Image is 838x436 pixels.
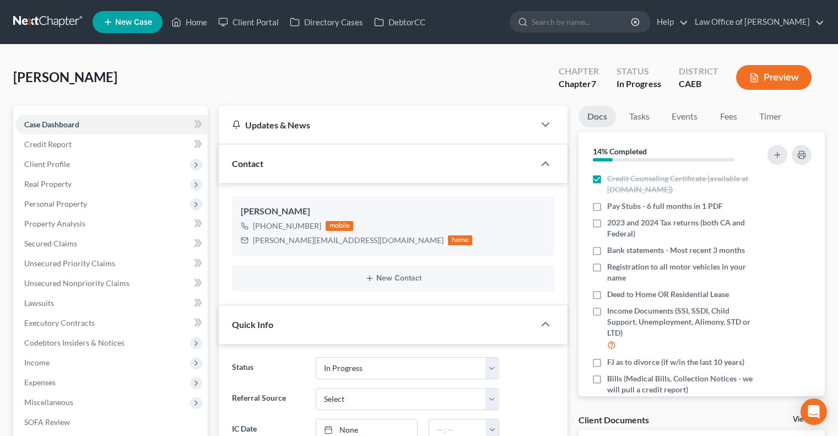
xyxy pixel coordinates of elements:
a: Case Dashboard [15,115,208,134]
a: Fees [711,106,746,127]
a: Tasks [620,106,658,127]
span: Quick Info [232,319,273,330]
a: Law Office of [PERSON_NAME] [689,12,824,32]
div: Chapter [559,65,599,78]
div: [PHONE_NUMBER] [253,220,321,232]
span: Expenses [24,378,56,387]
span: Credit Counseling Certificate (available at [DOMAIN_NAME]) [607,173,754,195]
div: CAEB [679,78,718,90]
span: FJ as to divorce (if w/in the last 10 years) [607,357,744,368]
div: mobile [326,221,353,231]
span: Codebtors Insiders & Notices [24,338,125,347]
a: Property Analysis [15,214,208,234]
span: Deed to Home OR Residential Lease [607,289,729,300]
a: Unsecured Nonpriority Claims [15,273,208,293]
span: Real Property [24,179,72,189]
span: Income [24,358,50,367]
div: Status [617,65,661,78]
label: Status [226,357,310,379]
span: 7 [591,78,596,89]
span: 2023 and 2024 Tax returns (both CA and Federal) [607,217,754,239]
span: Property Analysis [24,219,85,228]
a: SOFA Review [15,412,208,432]
a: Unsecured Priority Claims [15,254,208,273]
div: [PERSON_NAME][EMAIL_ADDRESS][DOMAIN_NAME] [253,235,444,246]
div: Open Intercom Messenger [801,399,827,425]
span: Lawsuits [24,298,54,308]
span: Contact [232,158,263,169]
span: Bills (Medical Bills, Collection Notices - we will pull a credit report) [607,373,754,395]
input: Search by name... [532,12,632,32]
span: Pay Stubs - 6 full months in 1 PDF [607,201,723,212]
span: Income Documents (SSI, SSDI, Child Support, Unemployment, Alimony, STD or LTD) [607,305,754,338]
a: DebtorCC [369,12,431,32]
div: [PERSON_NAME] [241,205,545,218]
div: District [679,65,718,78]
a: Timer [750,106,790,127]
span: Bank statements - Most recent 3 months [607,245,745,256]
span: New Case [115,18,152,26]
a: Help [651,12,688,32]
div: Client Documents [579,414,649,426]
a: Executory Contracts [15,313,208,333]
a: Events [663,106,706,127]
a: Directory Cases [284,12,369,32]
span: SOFA Review [24,417,70,427]
a: View All [793,416,820,423]
a: Home [166,12,213,32]
div: Updates & News [232,119,521,131]
button: New Contact [241,274,545,283]
div: home [448,235,472,245]
span: Secured Claims [24,239,77,248]
span: Unsecured Nonpriority Claims [24,278,129,288]
span: Registration to all motor vehicles in your name [607,261,754,283]
span: Miscellaneous [24,397,73,407]
a: Secured Claims [15,234,208,254]
a: Docs [579,106,616,127]
label: Referral Source [226,388,310,410]
span: Unsecured Priority Claims [24,259,115,268]
span: [PERSON_NAME] [13,69,117,85]
div: In Progress [617,78,661,90]
strong: 14% Completed [593,147,647,156]
span: Client Profile [24,159,70,169]
span: Case Dashboard [24,120,79,129]
span: Personal Property [24,199,87,208]
a: Lawsuits [15,293,208,313]
button: Preview [736,65,812,90]
a: Credit Report [15,134,208,154]
div: Chapter [559,78,599,90]
span: Credit Report [24,139,72,149]
a: Client Portal [213,12,284,32]
span: Executory Contracts [24,318,95,327]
